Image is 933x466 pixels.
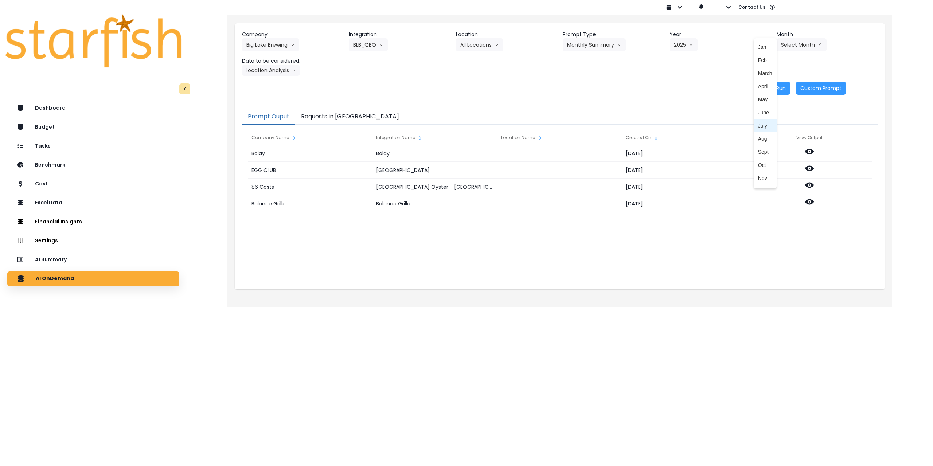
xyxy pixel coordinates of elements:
[456,31,557,38] header: Location
[758,109,772,116] span: June
[35,162,65,168] p: Benchmark
[456,38,503,51] button: All Locationsarrow down line
[242,31,343,38] header: Company
[35,143,51,149] p: Tasks
[758,96,772,103] span: May
[290,41,295,48] svg: arrow down line
[758,43,772,51] span: Jan
[242,57,343,65] header: Data to be considered.
[7,120,179,134] button: Budget
[758,161,772,169] span: Oct
[758,70,772,77] span: March
[777,31,878,38] header: Month
[670,38,698,51] button: 2025arrow down line
[670,31,770,38] header: Year
[248,145,372,162] div: Bolay
[758,122,772,129] span: July
[248,130,372,145] div: Company Name
[622,195,746,212] div: [DATE]
[7,177,179,191] button: Cost
[796,82,846,95] button: Custom Prompt
[758,135,772,142] span: Aug
[35,181,48,187] p: Cost
[7,234,179,248] button: Settings
[248,195,372,212] div: Balance Grille
[35,257,67,263] p: AI Summary
[7,196,179,210] button: ExcelData
[758,83,772,90] span: April
[35,105,66,111] p: Dashboard
[36,275,74,282] p: AI OnDemand
[563,38,626,51] button: Monthly Summaryarrow down line
[349,31,450,38] header: Integration
[563,31,664,38] header: Prompt Type
[372,130,497,145] div: Integration Name
[758,148,772,156] span: Sept
[7,101,179,115] button: Dashboard
[754,38,777,188] ul: Select Montharrow left line
[372,162,497,179] div: [GEOGRAPHIC_DATA]
[758,56,772,64] span: Feb
[248,162,372,179] div: EGG CLUB
[622,162,746,179] div: [DATE]
[372,195,497,212] div: Balance Grille
[242,109,295,125] button: Prompt Ouput
[747,130,872,145] div: View Output
[35,124,55,130] p: Budget
[242,38,299,51] button: Big Lake Brewingarrow down line
[777,38,827,51] button: Select Montharrow left line
[7,271,179,286] button: AI OnDemand
[35,200,62,206] p: ExcelData
[293,67,296,74] svg: arrow down line
[622,145,746,162] div: [DATE]
[7,252,179,267] button: AI Summary
[372,179,497,195] div: [GEOGRAPHIC_DATA] Oyster - [GEOGRAPHIC_DATA]
[818,41,822,48] svg: arrow left line
[7,158,179,172] button: Benchmark
[295,109,405,125] button: Requests in [GEOGRAPHIC_DATA]
[7,139,179,153] button: Tasks
[248,179,372,195] div: 86 Costs
[758,175,772,182] span: Nov
[497,130,622,145] div: Location Name
[379,41,383,48] svg: arrow down line
[372,145,497,162] div: Bolay
[291,135,297,141] svg: sort
[495,41,499,48] svg: arrow down line
[653,135,659,141] svg: sort
[622,179,746,195] div: [DATE]
[617,41,621,48] svg: arrow down line
[242,65,300,76] button: Location Analysisarrow down line
[537,135,543,141] svg: sort
[7,215,179,229] button: Financial Insights
[349,38,388,51] button: BLB_QBOarrow down line
[689,41,693,48] svg: arrow down line
[417,135,423,141] svg: sort
[622,130,746,145] div: Created On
